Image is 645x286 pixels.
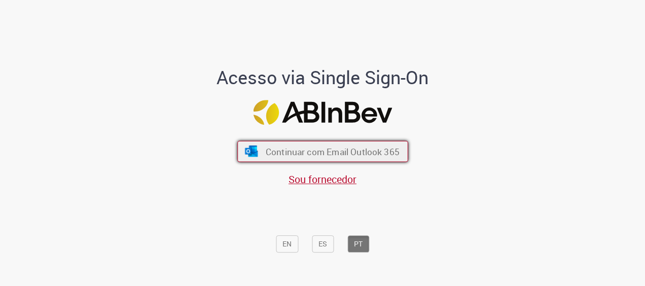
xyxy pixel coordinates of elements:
button: ES [312,235,334,253]
a: Sou fornecedor [289,173,356,187]
img: Logo ABInBev [253,100,392,125]
button: PT [347,235,369,253]
h1: Acesso via Single Sign-On [182,68,463,88]
button: ícone Azure/Microsoft 360 Continuar com Email Outlook 365 [237,141,408,162]
img: ícone Azure/Microsoft 360 [244,146,259,157]
span: Continuar com Email Outlook 365 [265,146,399,157]
button: EN [276,235,298,253]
